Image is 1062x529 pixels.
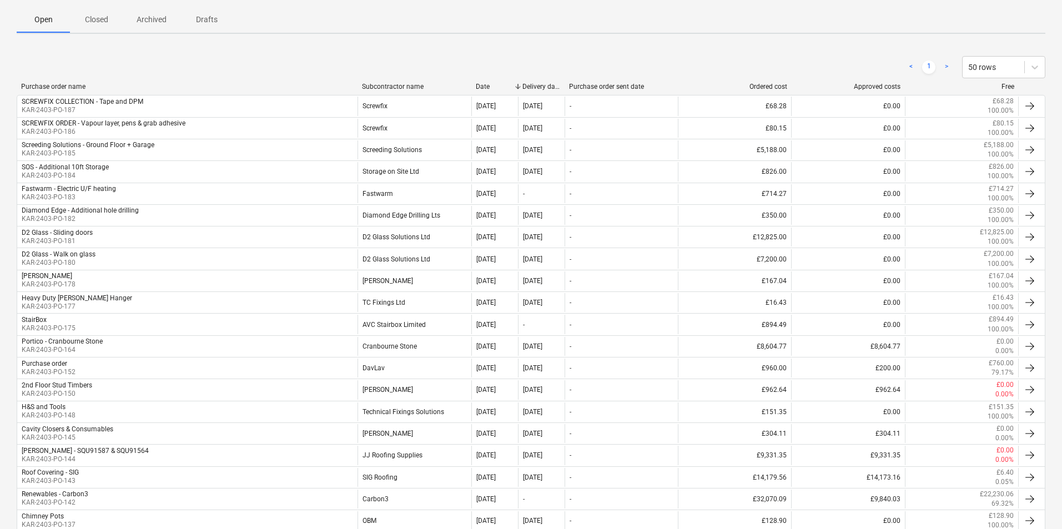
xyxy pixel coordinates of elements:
div: [DATE] [523,233,542,241]
div: - [570,277,571,285]
p: KAR-2403-PO-181 [22,236,93,246]
div: [DATE] [476,430,496,437]
div: Fastwarm [358,184,471,203]
div: [DATE] [476,321,496,329]
p: £12,825.00 [980,228,1014,237]
div: Subcontractor name [362,83,467,90]
div: H&S and Tools [22,403,66,411]
div: - [570,408,571,416]
div: £0.00 [791,162,904,181]
p: £80.15 [993,119,1014,128]
p: KAR-2403-PO-164 [22,345,103,355]
div: Purchase order name [21,83,353,90]
p: £68.28 [993,97,1014,106]
p: KAR-2403-PO-150 [22,389,92,399]
p: £0.00 [996,380,1014,390]
p: £6.40 [996,468,1014,477]
p: KAR-2403-PO-184 [22,171,109,180]
div: £0.00 [791,249,904,268]
p: 100.00% [988,281,1014,290]
p: £151.35 [989,402,1014,412]
div: [PERSON_NAME] [358,380,471,399]
div: £0.00 [791,184,904,203]
div: [DATE] [476,255,496,263]
div: SOS - Additional 10ft Storage [22,163,109,171]
div: [DATE] [523,211,542,219]
p: 0.00% [995,390,1014,399]
p: KAR-2403-PO-148 [22,411,76,420]
div: Approved costs [796,83,901,90]
div: [DATE] [476,190,496,198]
p: Open [30,14,57,26]
div: SCREWFIX ORDER - Vapour layer, pens & grab adhesive [22,119,185,127]
div: Screeding Solutions - Ground Floor + Garage [22,141,154,149]
div: £962.64 [678,380,791,399]
div: - [570,517,571,525]
div: [DATE] [523,168,542,175]
div: 2nd Floor Stud Timbers [22,381,92,389]
p: £0.00 [996,337,1014,346]
p: Drafts [193,14,220,26]
div: [PERSON_NAME] [358,424,471,443]
div: - [570,190,571,198]
div: - [570,211,571,219]
div: Heavy Duty [PERSON_NAME] Hanger [22,294,132,302]
div: £350.00 [678,206,791,225]
div: £7,200.00 [678,249,791,268]
div: - [570,386,571,394]
div: £0.00 [791,97,904,115]
div: - [570,430,571,437]
div: [DATE] [523,277,542,285]
div: D2 Glass Solutions Ltd [358,249,471,268]
a: Next page [940,61,953,74]
div: Purchase order sent date [569,83,674,90]
p: 0.00% [995,455,1014,465]
p: KAR-2403-PO-144 [22,455,149,464]
p: 100.00% [988,303,1014,312]
p: KAR-2403-PO-178 [22,280,76,289]
div: Diamond Edge Drilling Lts [358,206,471,225]
div: Screeding Solutions [358,140,471,159]
div: - [570,102,571,110]
p: KAR-2403-PO-175 [22,324,76,333]
p: 100.00% [988,128,1014,138]
div: [DATE] [476,233,496,241]
div: £0.00 [791,140,904,159]
p: 100.00% [988,215,1014,225]
p: 0.00% [995,346,1014,356]
div: - [570,364,571,372]
div: Screwfix [358,97,471,115]
p: 100.00% [988,106,1014,115]
p: £128.90 [989,511,1014,521]
div: £151.35 [678,402,791,421]
p: £22,230.06 [980,490,1014,499]
div: - [570,473,571,481]
div: £12,825.00 [678,228,791,246]
div: [DATE] [476,299,496,306]
div: AVC Stairbox Limited [358,315,471,334]
div: [DATE] [523,255,542,263]
div: £894.49 [678,315,791,334]
div: Chimney Pots [22,512,64,520]
div: - [570,451,571,459]
div: [DATE] [476,342,496,350]
div: £80.15 [678,119,791,138]
div: Roof Covering - SIG [22,468,79,476]
div: £0.00 [791,402,904,421]
p: 100.00% [988,259,1014,269]
div: £0.00 [791,271,904,290]
div: [DATE] [476,211,496,219]
div: [DATE] [523,102,542,110]
div: D2 Glass - Walk on glass [22,250,95,258]
p: KAR-2403-PO-152 [22,367,76,377]
div: D2 Glass Solutions Ltd [358,228,471,246]
div: [PERSON_NAME] - SQU91587 & SQU91564 [22,447,149,455]
p: 79.17% [991,368,1014,377]
div: - [570,124,571,132]
div: [DATE] [476,473,496,481]
p: KAR-2403-PO-142 [22,498,88,507]
div: £0.00 [791,315,904,334]
div: £68.28 [678,97,791,115]
div: £8,604.77 [791,337,904,356]
div: £0.00 [791,119,904,138]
